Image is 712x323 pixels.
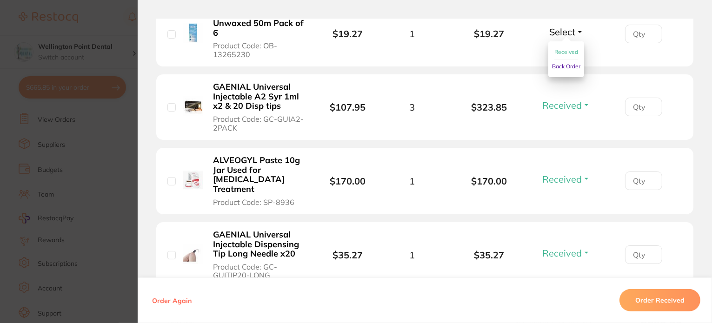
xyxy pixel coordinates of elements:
button: Received [539,99,593,111]
span: Product Code: OB-13265230 [213,41,305,59]
input: Qty [625,25,662,43]
span: Received [542,247,582,259]
b: $35.27 [333,249,363,261]
span: Received [554,48,578,55]
img: GAENIAL Universal Injectable A2 Syr 1ml x2 & 20 Disp tips [183,96,203,117]
b: $19.27 [333,28,363,40]
b: ORAL B Super Floss Unwaxed 50m Pack of 6 [213,9,305,38]
button: ALVEOGYL Paste 10g Jar Used for [MEDICAL_DATA] Treatment Product Code: SP-8936 [210,155,308,207]
button: Received [539,247,593,259]
span: Select [549,26,575,38]
b: $323.85 [451,102,528,112]
button: GAENIAL Universal Injectable Dispensing Tip Long Needle x20 Product Code: GC-GUITIP20-LONG [210,230,308,280]
b: $170.00 [451,176,528,186]
img: ALVEOGYL Paste 10g Jar Used for Dry Socket Treatment [183,170,203,191]
button: Received [554,45,578,59]
button: ORAL B Super Floss Unwaxed 50m Pack of 6 Product Code: OB-13265230 [210,8,308,59]
button: Order Received [619,289,700,311]
button: Order Again [149,296,194,304]
b: GAENIAL Universal Injectable A2 Syr 1ml x2 & 20 Disp tips [213,82,305,111]
b: $170.00 [330,175,366,187]
button: Back Order [552,59,580,73]
input: Qty [625,245,662,264]
img: GAENIAL Universal Injectable Dispensing Tip Long Needle x20 [183,244,203,264]
input: Qty [625,98,662,116]
button: Received [539,173,593,185]
span: Product Code: GC-GUIA2-2PACK [213,115,305,132]
span: Product Code: GC-GUITIP20-LONG [213,263,305,280]
img: ORAL B Super Floss Unwaxed 50m Pack of 6 [183,23,203,43]
span: Received [542,99,582,111]
span: 1 [409,28,415,39]
span: Back Order [552,63,580,70]
button: Select [546,26,586,38]
b: $19.27 [451,28,528,39]
input: Qty [625,171,662,190]
span: 3 [409,102,415,112]
button: GAENIAL Universal Injectable A2 Syr 1ml x2 & 20 Disp tips Product Code: GC-GUIA2-2PACK [210,82,308,132]
b: $35.27 [451,250,528,260]
span: Product Code: SP-8936 [213,198,294,206]
span: Received [542,173,582,185]
b: $107.95 [330,101,366,113]
b: ALVEOGYL Paste 10g Jar Used for [MEDICAL_DATA] Treatment [213,156,305,194]
b: GAENIAL Universal Injectable Dispensing Tip Long Needle x20 [213,230,305,259]
span: 1 [409,176,415,186]
span: 1 [409,250,415,260]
